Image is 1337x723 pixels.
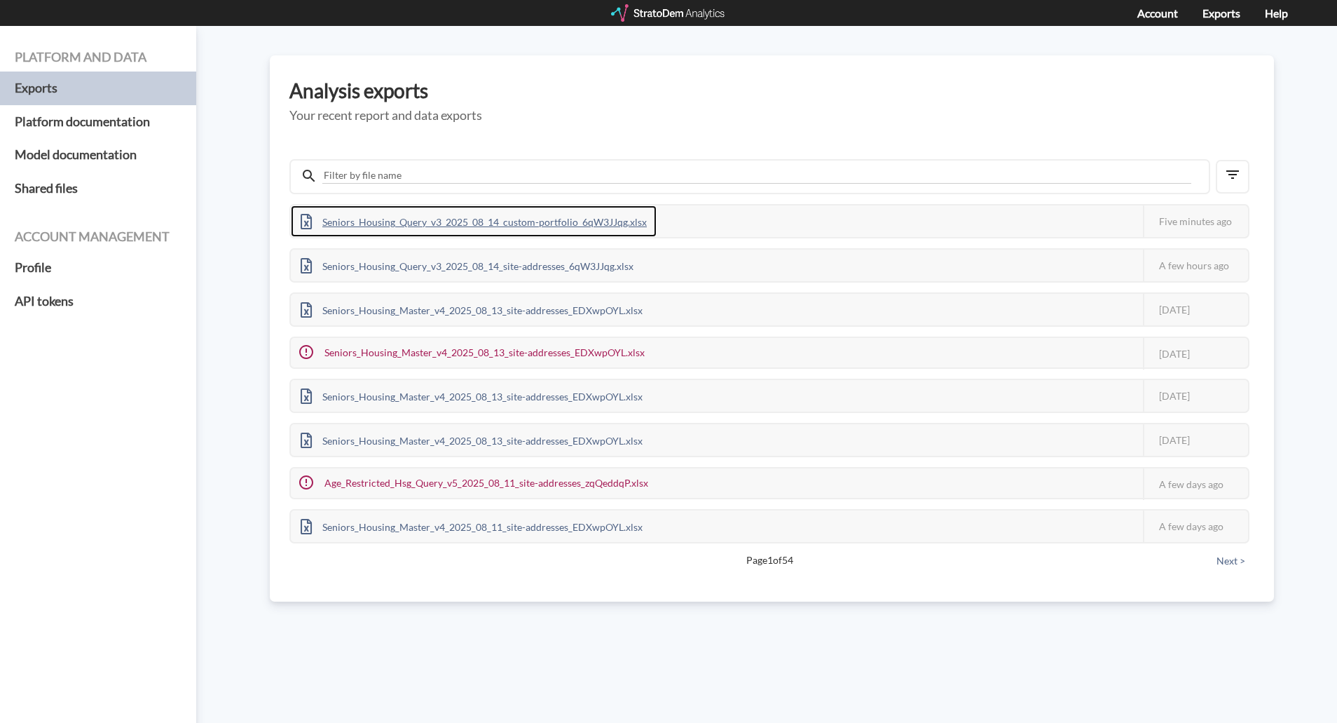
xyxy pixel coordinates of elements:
[1143,205,1248,237] div: Five minutes ago
[291,338,654,367] div: Seniors_Housing_Master_v4_2025_08_13_site-addresses_EDXwpOYL.xlsx
[1143,424,1248,456] div: [DATE]
[291,511,652,542] div: Seniors_Housing_Master_v4_2025_08_11_site-addresses_EDXwpOYL.xlsx
[291,424,652,456] div: Seniors_Housing_Master_v4_2025_08_13_site-addresses_EDXwpOYL.xlsx
[15,230,181,244] h4: Account management
[1143,250,1248,281] div: A few hours ago
[15,72,181,105] a: Exports
[1137,6,1178,20] a: Account
[291,519,652,531] a: Seniors_Housing_Master_v4_2025_08_11_site-addresses_EDXwpOYL.xlsx
[1143,468,1248,500] div: A few days ago
[291,294,652,325] div: Seniors_Housing_Master_v4_2025_08_13_site-addresses_EDXwpOYL.xlsx
[1265,6,1288,20] a: Help
[291,214,657,226] a: Seniors_Housing_Query_v3_2025_08_14_custom-portfolio_6qW3JJqg.xlsx
[15,138,181,172] a: Model documentation
[338,553,1200,567] span: Page 1 of 54
[322,168,1191,184] input: Filter by file name
[291,468,658,498] div: Age_Restricted_Hsg_Query_v5_2025_08_11_site-addresses_zqQeddqP.xlsx
[15,285,181,318] a: API tokens
[291,205,657,237] div: Seniors_Housing_Query_v3_2025_08_14_custom-portfolio_6qW3JJqg.xlsx
[15,105,181,139] a: Platform documentation
[1143,380,1248,412] div: [DATE]
[1143,294,1248,325] div: [DATE]
[291,380,652,412] div: Seniors_Housing_Master_v4_2025_08_13_site-addresses_EDXwpOYL.xlsx
[15,50,181,65] h4: Platform and data
[15,251,181,285] a: Profile
[289,109,1254,123] h5: Your recent report and data exports
[291,388,652,400] a: Seniors_Housing_Master_v4_2025_08_13_site-addresses_EDXwpOYL.xlsx
[291,302,652,314] a: Seniors_Housing_Master_v4_2025_08_13_site-addresses_EDXwpOYL.xlsx
[291,258,643,270] a: Seniors_Housing_Query_v3_2025_08_14_site-addresses_6qW3JJqg.xlsx
[291,250,643,281] div: Seniors_Housing_Query_v3_2025_08_14_site-addresses_6qW3JJqg.xlsx
[289,80,1254,102] h3: Analysis exports
[291,433,652,445] a: Seniors_Housing_Master_v4_2025_08_13_site-addresses_EDXwpOYL.xlsx
[1202,6,1240,20] a: Exports
[15,172,181,205] a: Shared files
[1143,338,1248,370] div: [DATE]
[1212,553,1249,569] button: Next >
[1143,511,1248,542] div: A few days ago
